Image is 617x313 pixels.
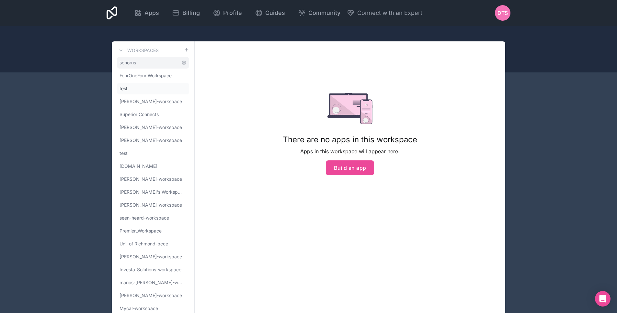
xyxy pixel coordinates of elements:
[293,6,346,20] a: Community
[117,160,189,172] a: [DOMAIN_NAME]
[327,93,372,124] img: empty state
[117,47,159,54] a: Workspaces
[120,292,182,299] span: [PERSON_NAME]-workspace
[120,202,182,208] span: [PERSON_NAME]-workspace
[117,96,189,107] a: [PERSON_NAME]-workspace
[120,266,181,273] span: Investa-Solutions-workspace
[120,241,168,247] span: Uni. of Richmond-bcce
[127,47,159,54] h3: Workspaces
[120,215,169,221] span: seen-heard-workspace
[120,85,128,92] span: test
[117,264,189,275] a: Investa-Solutions-workspace
[357,8,422,17] span: Connect with an Expert
[120,176,182,182] span: [PERSON_NAME]-workspace
[120,305,158,312] span: Mycar-workspace
[117,290,189,301] a: [PERSON_NAME]-workspace
[120,228,162,234] span: Premier_Workspace
[283,135,417,145] h1: There are no apps in this workspace
[595,291,611,307] div: Open Intercom Messenger
[497,9,508,17] span: DTS
[120,189,184,195] span: [PERSON_NAME]'s Workspace
[182,8,200,17] span: Billing
[117,251,189,263] a: [PERSON_NAME]-workspace
[117,212,189,224] a: seen-heard-workspace
[117,83,189,94] a: test
[117,186,189,198] a: [PERSON_NAME]'s Workspace
[117,277,189,288] a: marios-[PERSON_NAME]-workspace
[308,8,340,17] span: Community
[120,124,182,131] span: [PERSON_NAME]-workspace
[120,254,182,260] span: [PERSON_NAME]-workspace
[120,137,182,144] span: [PERSON_NAME]-workspace
[208,6,247,20] a: Profile
[117,109,189,120] a: Superior Connects
[167,6,205,20] a: Billing
[120,59,136,66] span: sonorus
[120,150,128,156] span: test
[223,8,242,17] span: Profile
[117,238,189,250] a: Uni. of Richmond-bcce
[347,8,422,17] button: Connect with an Expert
[117,70,189,81] a: FourOneFour Workspace
[117,57,189,69] a: sonorus
[265,8,285,17] span: Guides
[129,6,164,20] a: Apps
[120,279,184,286] span: marios-[PERSON_NAME]-workspace
[120,163,157,169] span: [DOMAIN_NAME]
[120,98,182,105] span: [PERSON_NAME]-workspace
[326,160,374,175] button: Build an app
[117,147,189,159] a: test
[250,6,290,20] a: Guides
[283,147,417,155] p: Apps in this workspace will appear here.
[144,8,159,17] span: Apps
[120,111,159,118] span: Superior Connects
[117,199,189,211] a: [PERSON_NAME]-workspace
[120,72,172,79] span: FourOneFour Workspace
[117,225,189,237] a: Premier_Workspace
[117,122,189,133] a: [PERSON_NAME]-workspace
[117,135,189,146] a: [PERSON_NAME]-workspace
[117,173,189,185] a: [PERSON_NAME]-workspace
